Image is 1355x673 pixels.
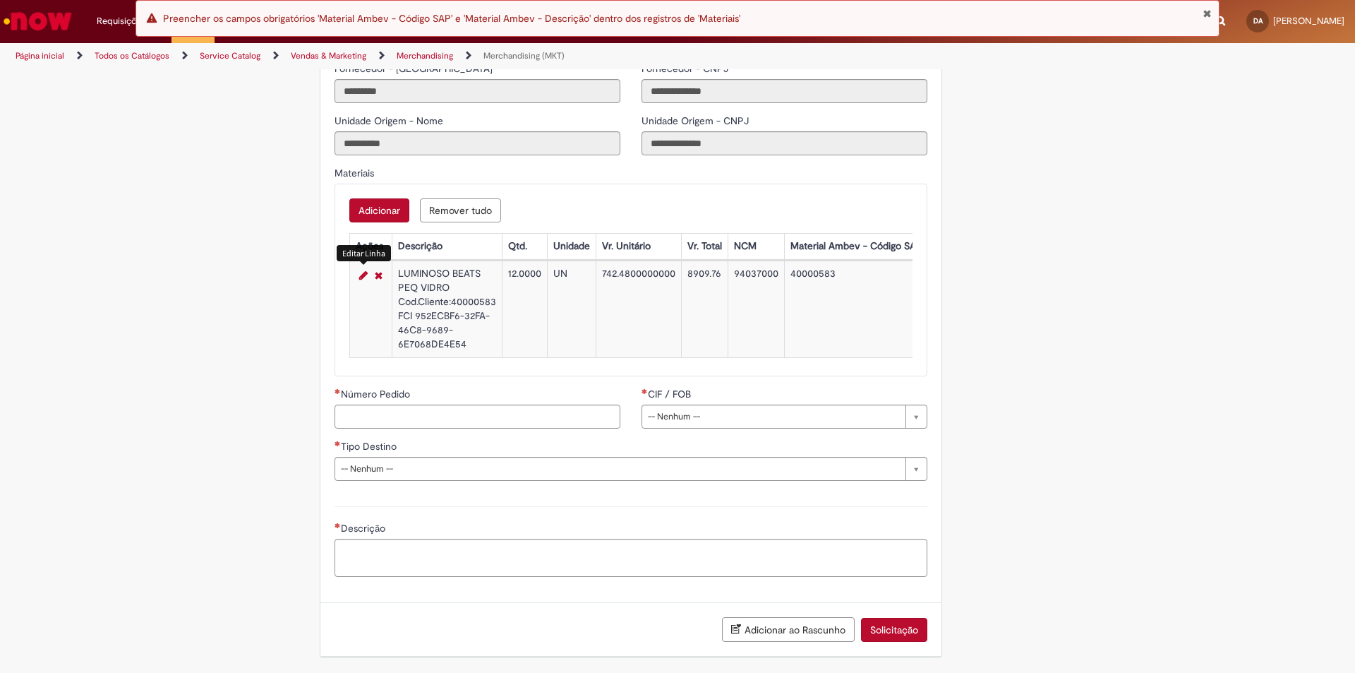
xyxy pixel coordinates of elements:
a: Remover linha 1 [371,267,386,284]
input: Unidade Origem - CNPJ [642,131,927,155]
td: 742.4800000000 [596,261,681,358]
span: Somente leitura - Fornecedor - Nome [335,62,495,75]
span: Necessários [335,523,341,528]
th: Vr. Unitário [596,234,681,260]
span: Descrição [341,522,388,535]
th: Material Ambev - Código SAP [784,234,928,260]
th: Descrição [392,234,502,260]
span: Necessários [335,441,341,446]
span: Requisições [97,14,146,28]
span: -- Nenhum -- [648,405,898,428]
td: 8909.76 [681,261,728,358]
th: Vr. Total [681,234,728,260]
th: NCM [728,234,784,260]
span: -- Nenhum -- [341,458,898,480]
a: Merchandising [397,50,453,61]
a: Service Catalog [200,50,260,61]
span: [PERSON_NAME] [1273,15,1344,27]
th: Qtd. [502,234,547,260]
a: Todos os Catálogos [95,50,169,61]
a: Página inicial [16,50,64,61]
th: Ações [349,234,392,260]
span: Tipo Destino [341,440,399,453]
span: Materiais [335,167,377,179]
button: Adicionar uma linha para Materiais [349,198,409,222]
span: Somente leitura - Unidade Origem - CNPJ [642,114,752,127]
input: Unidade Origem - Nome [335,131,620,155]
span: Somente leitura - Unidade Origem - Nome [335,114,446,127]
td: LUMINOSO BEATS PEQ VIDRO Cod.Cliente:40000583 FCI 952ECBF6-32FA-46C8-9689-6E7068DE4E54 [392,261,502,358]
span: DA [1253,16,1263,25]
button: Fechar Notificação [1203,8,1212,19]
span: Número Pedido [341,388,413,400]
span: Necessários [642,388,648,394]
input: Número Pedido [335,405,620,429]
ul: Trilhas de página [11,43,893,69]
th: Unidade [547,234,596,260]
span: Necessários [335,388,341,394]
button: Solicitação [861,618,927,642]
td: 40000583 [784,261,928,358]
textarea: Descrição [335,539,927,577]
input: Fornecedor - CNPJ [642,79,927,103]
a: Vendas & Marketing [291,50,366,61]
input: Fornecedor - Nome [335,79,620,103]
img: ServiceNow [1,7,74,35]
a: Merchandising (MKT) [483,50,565,61]
a: Editar Linha 1 [356,267,371,284]
td: UN [547,261,596,358]
td: 12.0000 [502,261,547,358]
span: Preencher os campos obrigatórios 'Material Ambev - Código SAP' e 'Material Ambev - Descrição' den... [163,12,740,25]
td: 94037000 [728,261,784,358]
div: Editar Linha [337,245,391,261]
button: Adicionar ao Rascunho [722,617,855,642]
span: CIF / FOB [648,388,694,400]
button: Remover todas as linhas de Materiais [420,198,501,222]
span: Somente leitura - Fornecedor - CNPJ [642,62,731,75]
